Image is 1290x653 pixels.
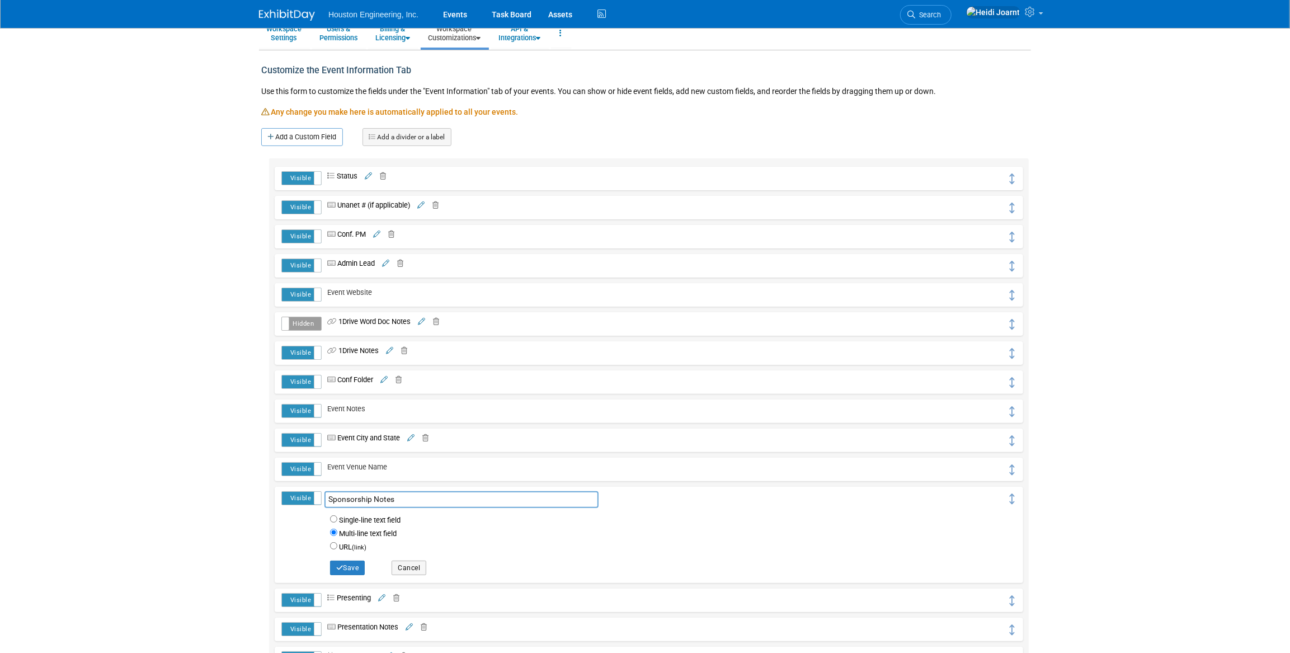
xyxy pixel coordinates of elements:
a: Delete field [387,594,399,602]
label: Visible [282,434,321,447]
a: Users &Permissions [312,20,365,47]
label: Visible [282,288,321,301]
a: Edit field [416,201,425,209]
a: API &Integrations [491,20,548,47]
label: Visible [282,346,321,359]
label: Visible [282,492,321,505]
label: Multi-line text field [339,529,397,539]
a: WorkspaceCustomizations [421,20,488,47]
i: Click and drag to move field [1007,406,1016,417]
a: Delete field [426,201,439,209]
label: URL [339,542,366,552]
i: Click and drag to move field [1007,435,1016,446]
a: WorkspaceSettings [259,20,309,47]
span: Search [915,11,941,19]
a: Edit field [379,375,388,384]
a: Delete field [391,259,403,267]
i: Click and drag to move field [1007,348,1016,359]
span: Event Website [322,288,372,297]
i: Custom Text Field [327,260,337,267]
label: Visible [282,201,321,214]
i: Click and drag to move field [1007,203,1016,213]
a: Delete field [416,434,429,442]
i: Custom Text Field [327,435,337,442]
label: Visible [282,375,321,388]
a: Delete field [427,317,439,326]
a: Edit field [376,594,385,602]
label: Visible [282,463,321,476]
i: Custom Text Field [327,202,337,209]
i: Drop-Down List [327,173,337,180]
div: Use this form to customize the fields under the "Event Information" tab of your events. You can s... [261,83,1029,106]
a: Delete field [389,375,402,384]
a: Edit field [363,172,372,180]
i: Custom Text Field [327,624,337,631]
span: Houston Engineering, Inc. [328,10,418,19]
button: Cancel [392,561,426,575]
i: Click and drag to move field [1007,232,1016,242]
i: Click and drag to move field [1007,377,1016,388]
i: Click and drag to move field [1007,595,1016,606]
a: Edit field [380,259,389,267]
a: Delete field [415,623,427,631]
span: Conf. PM [322,230,366,238]
label: Visible [282,405,321,417]
i: Custom Text Field [327,377,337,384]
span: Conf Folder [322,375,373,384]
span: Presentation Notes [322,623,398,631]
i: Custom URL Field [327,318,338,326]
i: Click and drag to move field [1007,464,1016,475]
div: Any change you make here is automatically applied to all your events. [261,106,1029,128]
label: Single-line text field [339,515,401,525]
span: 1Drive Notes [322,346,379,355]
span: Admin Lead [322,259,375,267]
span: Presenting [322,594,371,602]
a: Edit field [371,230,380,238]
span: Event Venue Name [322,463,387,471]
a: Delete field [374,172,386,180]
label: Visible [282,259,321,272]
span: Event City and State [322,434,400,442]
label: Hidden [282,317,321,330]
i: Custom Text Field [327,231,337,238]
a: Edit field [416,317,425,326]
a: Billing &Licensing [368,20,417,47]
button: Save [330,561,365,575]
span: Status [322,172,357,180]
a: Add a divider or a label [362,128,451,146]
label: Visible [282,623,321,636]
span: 1Drive Word Doc Notes [322,317,411,326]
a: Add a Custom Field [261,128,343,146]
label: Visible [282,172,321,185]
span: Event Notes [322,405,365,413]
a: Edit field [406,434,415,442]
img: Heidi Joarnt [966,6,1020,18]
a: Edit field [404,623,413,631]
small: (link) [352,544,366,551]
span: Unanet # (if applicable) [322,201,410,209]
a: Edit field [384,346,393,355]
i: Click and drag to move field [1007,624,1016,635]
label: Visible [282,594,321,607]
a: Delete field [382,230,394,238]
label: Visible [282,230,321,243]
i: Drop-Down List [327,595,337,602]
div: Customize the Event Information Tab [261,59,571,83]
a: Delete field [395,346,407,355]
i: Click and drag to move field [1007,319,1016,330]
i: Custom URL Field [327,347,338,355]
img: ExhibitDay [259,10,315,21]
i: Click and drag to move field [1007,290,1016,300]
i: Click and drag to move field [1007,261,1016,271]
i: Click and drag to move field [1007,494,1016,504]
i: Click and drag to move field [1007,173,1016,184]
a: Search [900,5,952,25]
